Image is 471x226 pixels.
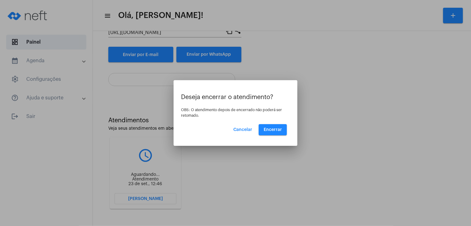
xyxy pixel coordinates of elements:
[228,124,257,135] button: Cancelar
[259,124,287,135] button: Encerrar
[181,108,282,117] span: OBS: O atendimento depois de encerrado não poderá ser retomado.
[264,128,282,132] span: Encerrar
[233,128,252,132] span: Cancelar
[181,94,290,101] p: Deseja encerrar o atendimento?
